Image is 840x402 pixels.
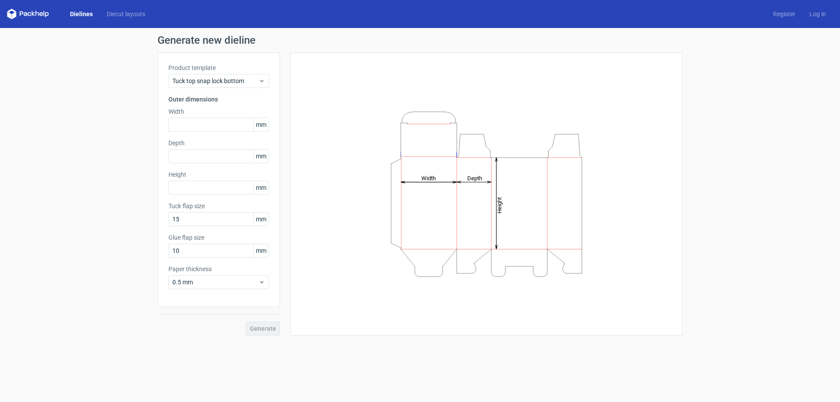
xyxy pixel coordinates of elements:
a: Register [766,10,802,18]
span: mm [253,150,269,163]
tspan: Height [496,197,503,213]
h3: Outer dimensions [168,95,269,104]
a: Diecut layouts [100,10,152,18]
span: Tuck top snap lock bottom [172,77,259,85]
label: Width [168,107,269,116]
h1: Generate new dieline [157,35,682,45]
span: 0.5 mm [172,278,259,287]
a: Log in [802,10,833,18]
label: Product template [168,63,269,72]
span: mm [253,181,269,194]
label: Paper thickness [168,265,269,273]
label: Depth [168,139,269,147]
span: mm [253,118,269,131]
label: Tuck flap size [168,202,269,210]
tspan: Width [421,175,436,181]
label: Glue flap size [168,233,269,242]
a: Dielines [63,10,100,18]
span: mm [253,244,269,257]
label: Height [168,170,269,179]
span: mm [253,213,269,226]
tspan: Depth [467,175,482,181]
